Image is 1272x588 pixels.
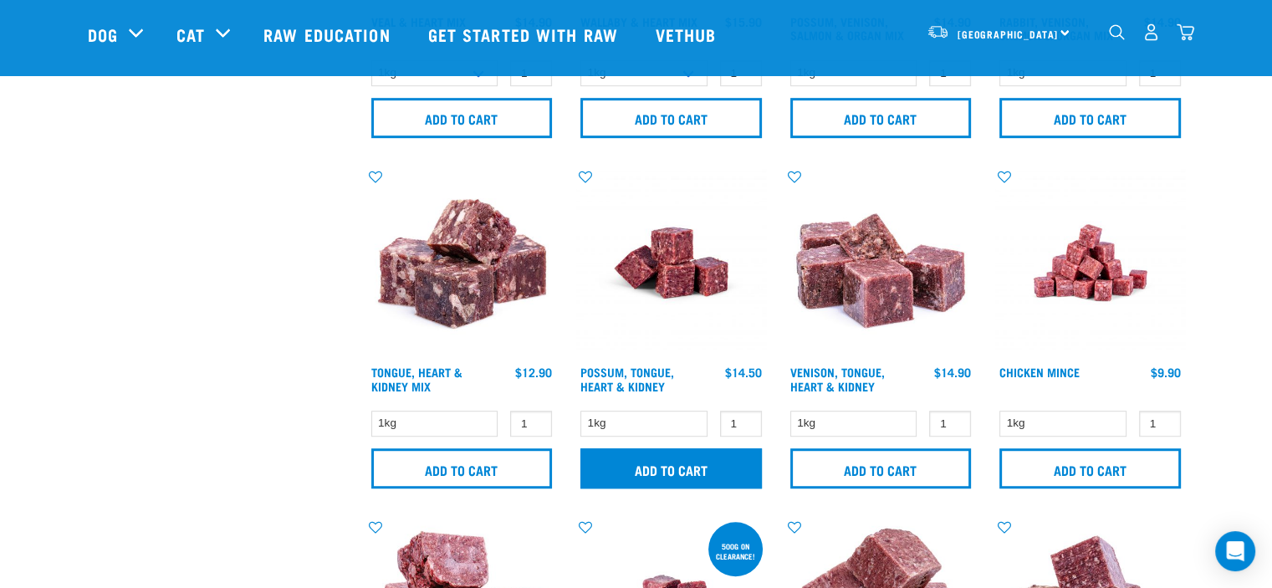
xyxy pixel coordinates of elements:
a: Chicken Mince [999,369,1080,375]
input: 1 [720,411,762,437]
img: 1167 Tongue Heart Kidney Mix 01 [367,168,557,358]
input: Add to cart [790,448,972,488]
input: Add to cart [999,98,1181,138]
div: 500g on clearance! [708,534,763,569]
img: home-icon-1@2x.png [1109,24,1125,40]
input: Add to cart [580,98,762,138]
img: Possum Tongue Heart Kidney 1682 [576,168,766,358]
span: [GEOGRAPHIC_DATA] [958,31,1059,37]
a: Vethub [639,1,738,68]
a: Venison, Tongue, Heart & Kidney [790,369,885,388]
a: Dog [88,22,118,47]
img: user.png [1142,23,1160,41]
div: $14.50 [725,366,762,379]
a: Tongue, Heart & Kidney Mix [371,369,462,388]
div: Open Intercom Messenger [1215,531,1255,571]
div: $12.90 [515,366,552,379]
img: Pile Of Cubed Venison Tongue Mix For Pets [786,168,976,358]
a: Raw Education [247,1,411,68]
input: Add to cart [580,448,762,488]
img: van-moving.png [927,24,949,39]
a: Get started with Raw [411,1,639,68]
input: Add to cart [371,98,553,138]
input: Add to cart [371,448,553,488]
input: 1 [510,411,552,437]
img: Chicken M Ince 1613 [995,168,1185,358]
a: Cat [176,22,205,47]
div: $9.90 [1151,366,1181,379]
input: 1 [929,411,971,437]
div: $14.90 [934,366,971,379]
a: Possum, Tongue, Heart & Kidney [580,369,674,388]
input: 1 [1139,411,1181,437]
input: Add to cart [790,98,972,138]
input: Add to cart [999,448,1181,488]
img: home-icon@2x.png [1177,23,1194,41]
